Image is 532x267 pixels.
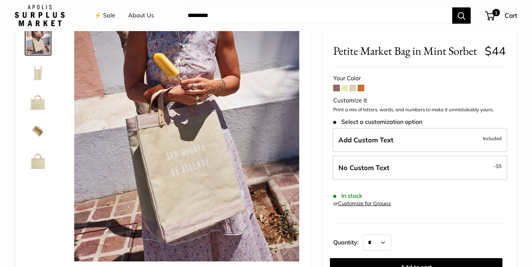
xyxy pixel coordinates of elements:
a: Petite Market Bag in Mint Sorbet [25,58,51,85]
img: Apolis: Surplus Market [15,5,65,26]
span: Petite Market Bag in Mint Sorbet [333,44,479,58]
label: Leave Blank [332,156,507,180]
div: Customize It [333,95,506,106]
a: Petite Market Bag in Mint Sorbet [25,147,51,174]
span: Included [483,134,502,143]
input: Search... [182,7,452,24]
span: $5 [496,163,502,169]
label: Add Custom Text [332,128,507,152]
a: description_Seal of authenticity printed on the backside of every bag. [25,88,51,115]
a: ⚡️ Sale [94,10,115,21]
span: Cart [505,11,517,19]
img: Petite Market Bag in Mint Sorbet [26,22,50,54]
span: Add Custom Text [338,136,393,144]
span: - [494,162,502,170]
div: or [333,199,391,209]
span: No Custom Text [338,163,389,172]
div: Your Color [333,73,506,84]
label: Quantity: [333,232,363,251]
span: Select a customization option [333,118,422,125]
a: Petite Market Bag in Mint Sorbet [25,21,51,55]
p: Print a mix of letters, words, and numbers to make it unmistakably yours. [333,106,506,114]
img: Petite Market Bag in Mint Sorbet [26,119,50,143]
a: Petite Market Bag in Mint Sorbet [25,118,51,144]
span: In stock [333,192,362,199]
a: 1 Cart [485,10,517,21]
span: $44 [485,44,506,58]
span: 1 [492,9,500,16]
img: description_Seal of authenticity printed on the backside of every bag. [26,89,50,113]
img: Petite Market Bag in Mint Sorbet [26,60,50,84]
button: Search [452,7,471,24]
img: Petite Market Bag in Mint Sorbet [26,149,50,172]
a: Customize for Groups [338,200,391,207]
a: About Us [128,10,154,21]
